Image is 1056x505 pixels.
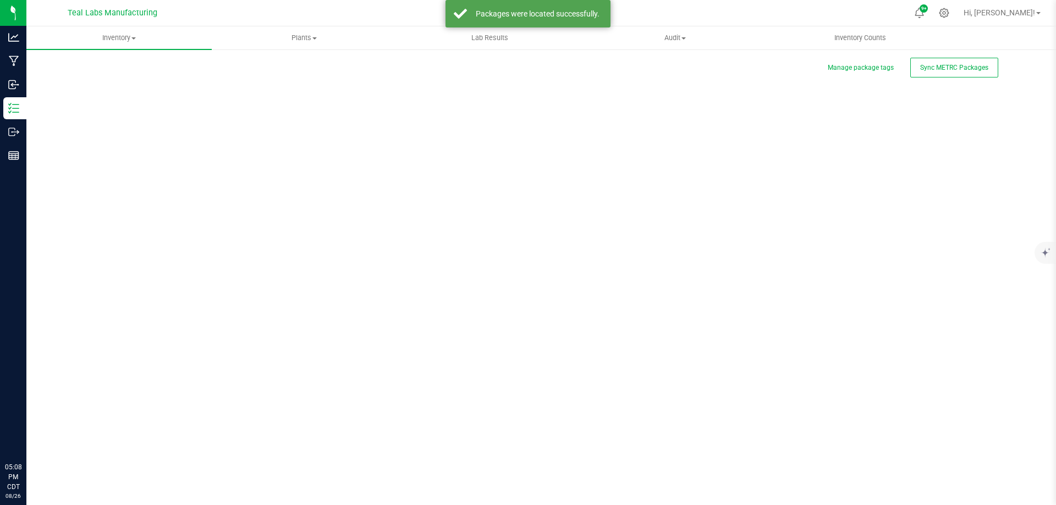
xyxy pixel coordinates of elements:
[921,7,926,11] span: 9+
[457,33,523,43] span: Lab Results
[26,33,212,43] span: Inventory
[473,8,602,19] div: Packages were located successfully.
[820,33,901,43] span: Inventory Counts
[8,103,19,114] inline-svg: Inventory
[8,150,19,161] inline-svg: Reports
[212,26,397,49] a: Plants
[920,64,988,71] span: Sync METRC Packages
[582,26,768,49] a: Audit
[937,8,951,18] div: Manage settings
[768,26,953,49] a: Inventory Counts
[583,33,767,43] span: Audit
[8,126,19,137] inline-svg: Outbound
[828,63,894,73] button: Manage package tags
[26,26,212,49] a: Inventory
[8,32,19,43] inline-svg: Analytics
[5,462,21,492] p: 05:08 PM CDT
[910,58,998,77] button: Sync METRC Packages
[5,492,21,500] p: 08/26
[397,26,582,49] a: Lab Results
[8,56,19,66] inline-svg: Manufacturing
[212,33,397,43] span: Plants
[8,79,19,90] inline-svg: Inbound
[68,8,157,18] span: Teal Labs Manufacturing
[964,8,1035,17] span: Hi, [PERSON_NAME]!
